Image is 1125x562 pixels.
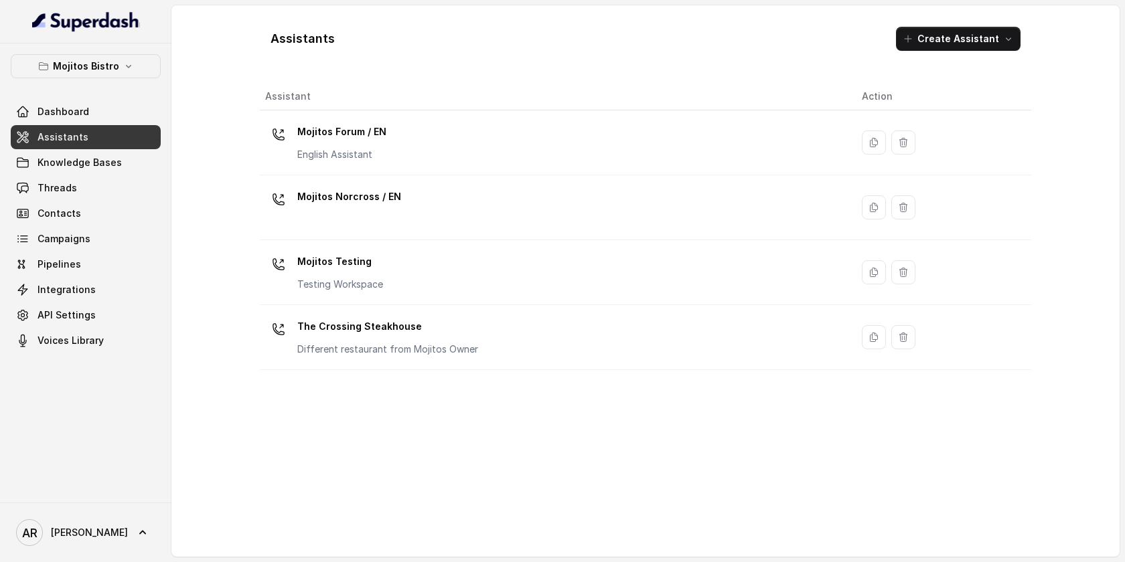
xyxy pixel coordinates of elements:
a: [PERSON_NAME] [11,514,161,551]
a: Integrations [11,278,161,302]
span: Integrations [37,283,96,296]
span: Voices Library [37,334,104,347]
span: [PERSON_NAME] [51,526,128,539]
a: Dashboard [11,100,161,124]
a: Pipelines [11,252,161,276]
p: Mojitos Forum / EN [297,121,386,143]
span: Knowledge Bases [37,156,122,169]
h1: Assistants [271,28,335,50]
a: Campaigns [11,227,161,251]
a: Knowledge Bases [11,151,161,175]
button: Mojitos Bistro [11,54,161,78]
text: AR [22,526,37,540]
p: English Assistant [297,148,386,161]
p: Mojitos Bistro [53,58,119,74]
span: Assistants [37,130,88,144]
span: Pipelines [37,258,81,271]
span: Dashboard [37,105,89,118]
a: Voices Library [11,329,161,353]
span: Contacts [37,207,81,220]
p: Mojitos Testing [297,251,383,272]
th: Assistant [260,83,851,110]
span: Campaigns [37,232,90,246]
a: Threads [11,176,161,200]
span: Threads [37,181,77,195]
p: Testing Workspace [297,278,383,291]
a: Assistants [11,125,161,149]
button: Create Assistant [896,27,1021,51]
p: Different restaurant from Mojitos Owner [297,343,478,356]
a: Contacts [11,201,161,225]
img: light.svg [32,11,140,32]
span: API Settings [37,308,96,322]
a: API Settings [11,303,161,327]
p: The Crossing Steakhouse [297,316,478,337]
th: Action [851,83,1031,110]
p: Mojitos Norcross / EN [297,186,401,207]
